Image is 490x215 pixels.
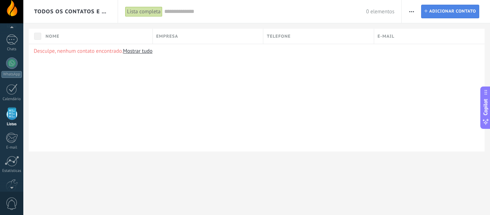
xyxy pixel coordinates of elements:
[1,47,22,52] div: Chats
[1,71,22,78] div: WhatsApp
[421,5,479,18] a: Adicionar contato
[378,33,395,40] span: E-mail
[34,8,108,15] span: Todos os contatos e Empresas
[482,99,489,115] span: Copilot
[406,5,417,18] button: Mais
[1,169,22,173] div: Estatísticas
[429,5,476,18] span: Adicionar contato
[46,33,60,40] span: Nome
[366,8,394,15] span: 0 elementos
[34,48,480,55] p: Desculpe, nenhum contato encontrado.
[125,6,162,17] div: Lista completa
[1,97,22,102] div: Calendário
[267,33,291,40] span: Telefone
[1,145,22,150] div: E-mail
[156,33,178,40] span: Empresa
[123,48,152,55] a: Mostrar tudo
[1,122,22,127] div: Listas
